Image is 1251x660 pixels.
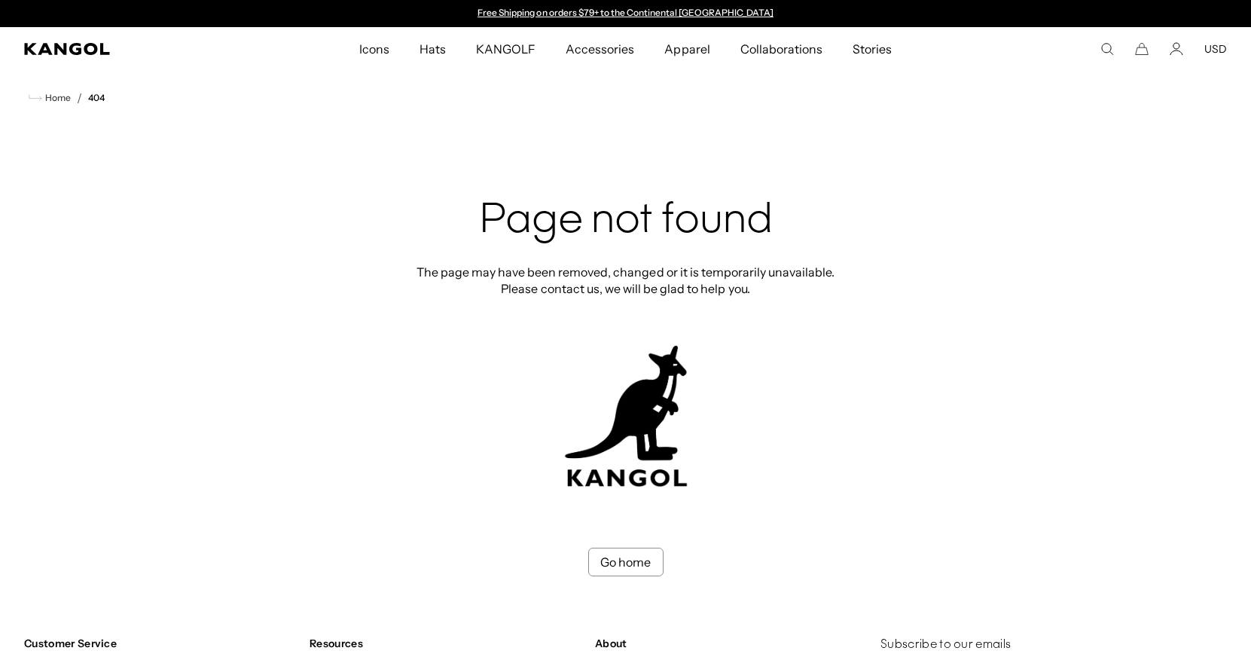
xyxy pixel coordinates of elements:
h4: About [595,637,868,650]
a: Kangol [24,43,237,55]
a: Free Shipping on orders $79+ to the Continental [GEOGRAPHIC_DATA] [478,7,773,18]
slideshow-component: Announcement bar [471,8,781,20]
a: Icons [344,27,404,71]
h4: Subscribe to our emails [880,637,1227,653]
li: / [71,89,82,107]
button: USD [1204,42,1227,56]
a: Accessories [551,27,649,71]
a: Hats [404,27,461,71]
span: Icons [359,27,389,71]
span: KANGOLF [476,27,535,71]
h4: Customer Service [24,637,297,650]
div: Announcement [471,8,781,20]
summary: Search here [1100,42,1114,56]
span: Accessories [566,27,634,71]
span: Home [42,93,71,103]
h4: Resources [310,637,583,650]
span: Stories [853,27,892,71]
a: 404 [88,93,105,103]
img: kangol-404-logo.jpg [562,345,690,487]
a: KANGOLF [461,27,551,71]
a: Account [1170,42,1183,56]
a: Apparel [649,27,725,71]
a: Go home [588,548,664,576]
button: Cart [1135,42,1149,56]
div: 1 of 2 [471,8,781,20]
h2: Page not found [412,197,840,246]
span: Hats [420,27,446,71]
span: Apparel [664,27,709,71]
a: Collaborations [725,27,838,71]
a: Stories [838,27,907,71]
a: Home [29,91,71,105]
span: Collaborations [740,27,822,71]
p: The page may have been removed, changed or it is temporarily unavailable. Please contact us, we w... [412,264,840,297]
